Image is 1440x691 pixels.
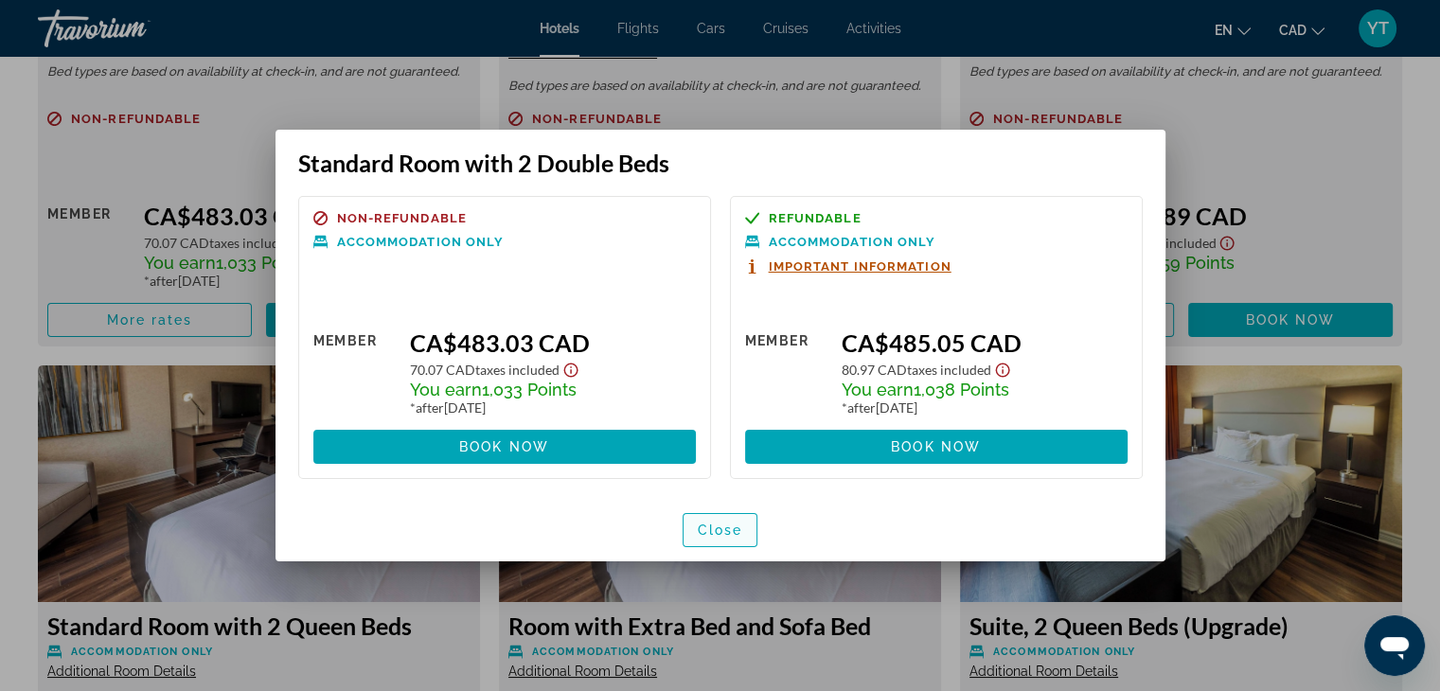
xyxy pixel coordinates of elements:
span: Close [698,523,743,538]
div: Member [313,328,396,416]
iframe: Кнопка запуска окна обмена сообщениями [1364,615,1425,676]
button: Book now [313,430,696,464]
span: Book now [891,439,981,454]
span: Taxes included [907,362,991,378]
span: You earn [410,380,482,399]
span: after [416,399,444,416]
a: Refundable [745,211,1128,225]
span: Accommodation Only [337,236,505,248]
span: 1,038 Points [914,380,1009,399]
div: CA$483.03 CAD [410,328,696,357]
span: You earn [842,380,914,399]
span: Book now [459,439,549,454]
div: * [DATE] [842,399,1128,416]
span: Refundable [769,212,862,224]
h3: Standard Room with 2 Double Beds [298,149,1143,177]
div: CA$485.05 CAD [842,328,1128,357]
button: Important Information [745,258,951,275]
button: Show Taxes and Fees disclaimer [991,357,1014,379]
button: Close [683,513,758,547]
span: Important Information [769,260,951,273]
div: Member [745,328,827,416]
span: Non-refundable [337,212,467,224]
span: 70.07 CAD [410,362,475,378]
span: Taxes included [475,362,560,378]
div: * [DATE] [410,399,696,416]
button: Show Taxes and Fees disclaimer [560,357,582,379]
span: Accommodation Only [769,236,936,248]
span: after [847,399,876,416]
span: 80.97 CAD [842,362,907,378]
span: 1,033 Points [482,380,577,399]
button: Book now [745,430,1128,464]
